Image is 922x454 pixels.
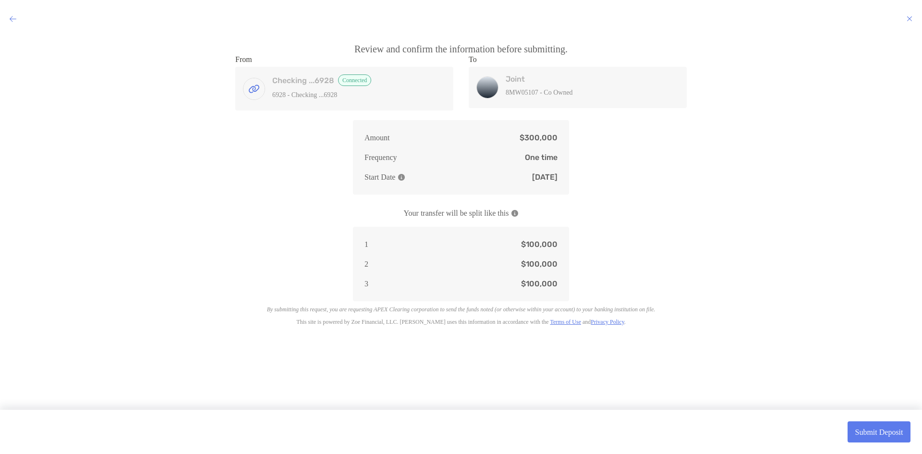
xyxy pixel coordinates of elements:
[364,278,368,290] p: 3
[520,132,558,144] p: $300,000
[404,207,519,219] p: Your transfer will be split like this
[506,74,668,84] h4: Joint
[525,151,558,163] p: One time
[591,319,624,325] a: Privacy Policy
[521,258,558,270] p: $100,000
[272,74,435,86] h4: Checking ...6928
[398,174,405,181] img: Information Icon
[477,77,498,98] img: Joint
[364,151,397,163] p: Frequency
[235,55,252,64] label: From
[338,74,371,86] span: Connected
[235,43,687,55] p: Review and confirm the information before submitting.
[506,86,668,98] p: 8MW05107 - Co Owned
[364,171,405,183] p: Start Date
[550,319,581,325] a: Terms of Use
[521,238,558,250] p: $100,000
[272,89,435,101] p: 6928 - Checking ...6928
[364,238,368,250] p: 1
[532,171,558,183] p: [DATE]
[235,319,687,325] p: This site is powered by Zoe Financial, LLC. [PERSON_NAME] uses this information in accordance wit...
[511,210,518,217] img: Information Icon
[364,258,368,270] p: 2
[364,132,389,144] p: Amount
[521,278,558,290] p: $100,000
[243,78,265,99] img: Checking ...6928
[235,306,687,313] p: By submitting this request, you are requesting APEX Clearing corporation to send the funds noted ...
[469,55,477,64] label: To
